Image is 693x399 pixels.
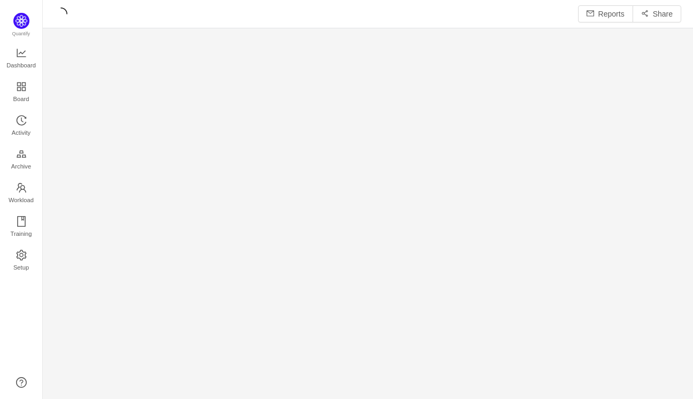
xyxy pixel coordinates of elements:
[13,13,29,29] img: Quantify
[13,257,29,278] span: Setup
[16,149,27,171] a: Archive
[16,48,27,58] i: icon: line-chart
[9,189,34,211] span: Workload
[16,217,27,238] a: Training
[16,48,27,70] a: Dashboard
[16,82,27,103] a: Board
[55,7,67,20] i: icon: loading
[16,216,27,227] i: icon: book
[16,81,27,92] i: icon: appstore
[11,156,31,177] span: Archive
[16,116,27,137] a: Activity
[12,122,30,143] span: Activity
[12,31,30,36] span: Quantify
[633,5,681,22] button: icon: share-altShare
[16,250,27,260] i: icon: setting
[578,5,633,22] button: icon: mailReports
[13,88,29,110] span: Board
[16,250,27,272] a: Setup
[16,377,27,388] a: icon: question-circle
[16,183,27,204] a: Workload
[16,115,27,126] i: icon: history
[16,182,27,193] i: icon: team
[16,149,27,159] i: icon: gold
[10,223,32,244] span: Training
[6,55,36,76] span: Dashboard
